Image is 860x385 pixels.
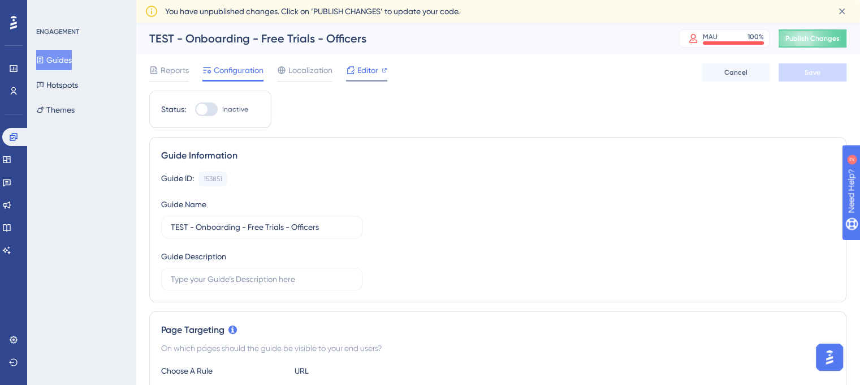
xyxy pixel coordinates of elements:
span: Localization [288,63,332,77]
button: Themes [36,100,75,120]
input: Type your Guide’s Name here [171,221,353,233]
div: Guide Name [161,198,206,211]
button: Guides [36,50,72,70]
span: Configuration [214,63,263,77]
div: Guide Information [161,149,835,162]
div: Guide Description [161,250,226,263]
div: On which pages should the guide be visible to your end users? [161,341,835,355]
input: Type your Guide’s Description here [171,273,353,285]
button: Save [779,63,846,82]
div: 2 [79,6,82,15]
span: Save [805,68,820,77]
button: Hotspots [36,75,78,95]
div: MAU [703,32,718,41]
button: Publish Changes [779,29,846,48]
div: Status: [161,102,186,116]
div: Page Targeting [161,323,835,337]
div: URL [295,364,419,378]
span: Publish Changes [785,34,840,43]
div: Guide ID: [161,172,194,186]
div: 153851 [204,174,222,183]
span: Reports [161,63,189,77]
span: You have unpublished changes. Click on ‘PUBLISH CHANGES’ to update your code. [165,5,460,18]
div: ENGAGEMENT [36,27,79,36]
span: Need Help? [27,3,71,16]
iframe: UserGuiding AI Assistant Launcher [813,340,846,374]
div: 100 % [747,32,764,41]
span: Cancel [724,68,747,77]
span: Inactive [222,105,248,114]
button: Cancel [702,63,770,82]
span: Editor [357,63,378,77]
div: TEST - Onboarding - Free Trials - Officers [149,31,651,46]
div: Choose A Rule [161,364,286,378]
